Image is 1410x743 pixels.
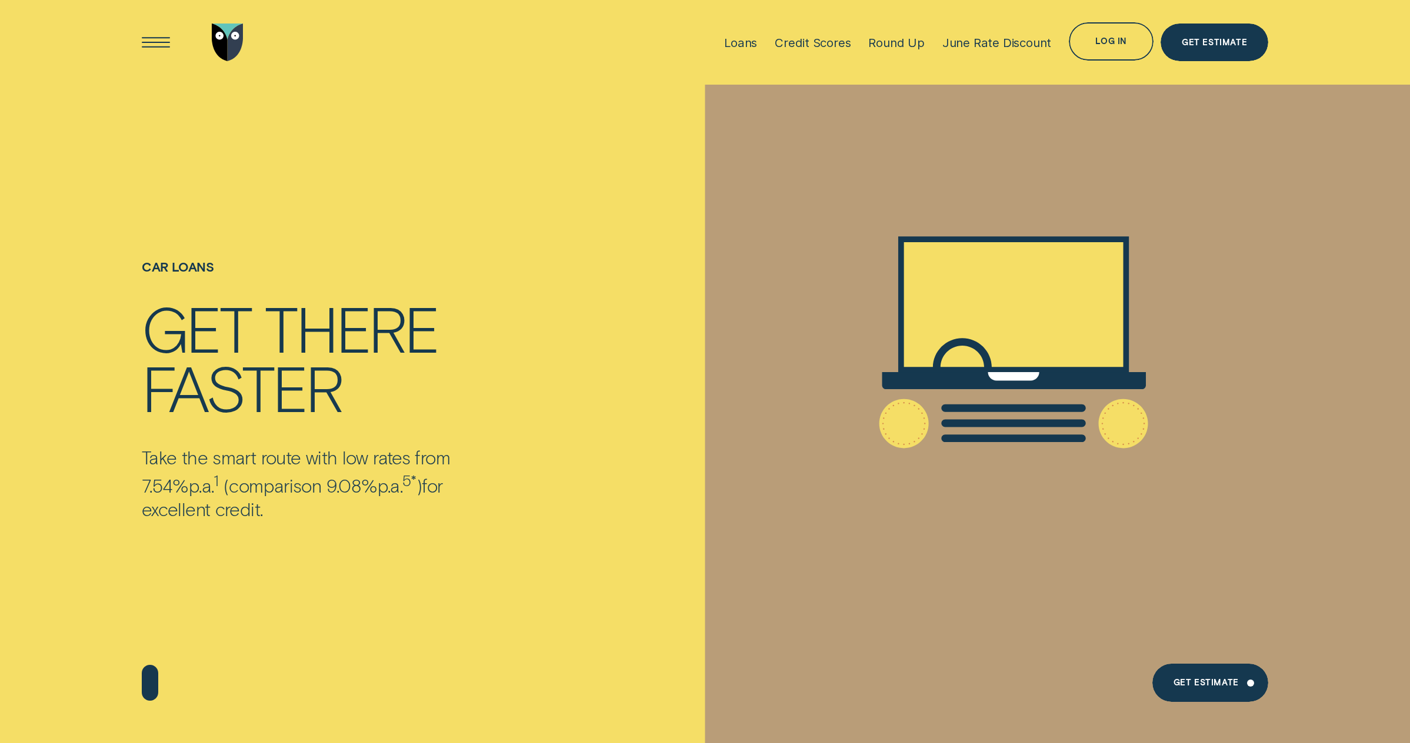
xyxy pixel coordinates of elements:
button: Log in [1069,22,1154,61]
div: there [265,298,438,357]
div: Credit Scores [775,35,851,50]
a: Get Estimate [1152,664,1268,702]
sup: 1 [214,471,218,489]
span: Per Annum [378,474,403,496]
div: faster [142,357,342,416]
div: Round Up [868,35,924,50]
span: p.a. [189,474,214,496]
button: Open Menu [137,24,175,62]
span: ( [224,474,229,496]
p: Take the smart route with low rates from 7.54% comparison 9.08% for excellent credit. [142,446,509,520]
div: Get [142,298,250,357]
h4: Get there faster [142,298,509,416]
div: Loans [724,35,757,50]
span: p.a. [378,474,403,496]
span: Per Annum [189,474,214,496]
img: Wisr [212,24,244,62]
a: Get Estimate [1161,24,1268,62]
span: ) [416,474,422,496]
div: June Rate Discount [942,35,1051,50]
h1: Car loans [142,259,509,298]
